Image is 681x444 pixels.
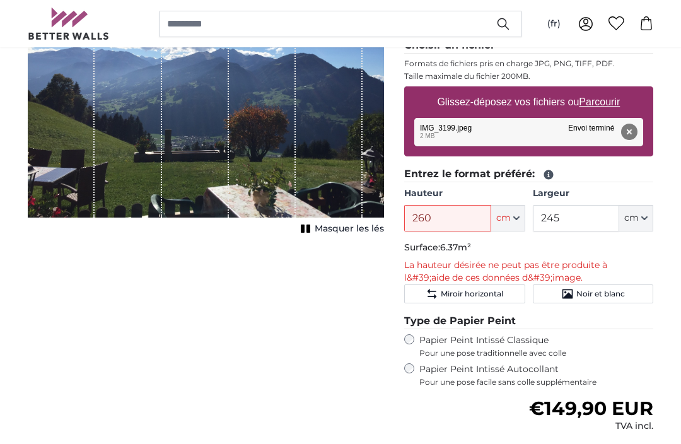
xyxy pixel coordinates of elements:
[404,72,653,82] p: Taille maximale du fichier 200MB.
[404,188,525,201] label: Hauteur
[533,188,653,201] label: Largeur
[419,335,653,359] label: Papier Peint Intissé Classique
[315,223,384,236] span: Masquer les lés
[404,314,653,330] legend: Type de Papier Peint
[496,213,511,225] span: cm
[433,90,626,115] label: Glissez-déposez vos fichiers ou
[529,397,653,421] span: €149,90 EUR
[419,349,653,359] span: Pour une pose traditionnelle avec colle
[419,378,653,388] span: Pour une pose facile sans colle supplémentaire
[440,242,471,254] span: 6.37m²
[404,242,653,255] p: Surface:
[28,8,110,40] img: Betterwalls
[404,59,653,69] p: Formats de fichiers pris en charge JPG, PNG, TIFF, PDF.
[404,260,653,285] p: La hauteur désirée ne peut pas être produite à l&#39;aide de ces données d&#39;image.
[491,206,525,232] button: cm
[404,285,525,304] button: Miroir horizontal
[619,206,653,232] button: cm
[624,213,639,225] span: cm
[419,364,653,388] label: Papier Peint Intissé Autocollant
[579,97,620,108] u: Parcourir
[441,289,503,300] span: Miroir horizontal
[297,221,384,238] button: Masquer les lés
[533,285,653,304] button: Noir et blanc
[529,421,653,433] div: TVA incl.
[404,167,653,183] legend: Entrez le format préféré:
[537,13,571,35] button: (fr)
[576,289,625,300] span: Noir et blanc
